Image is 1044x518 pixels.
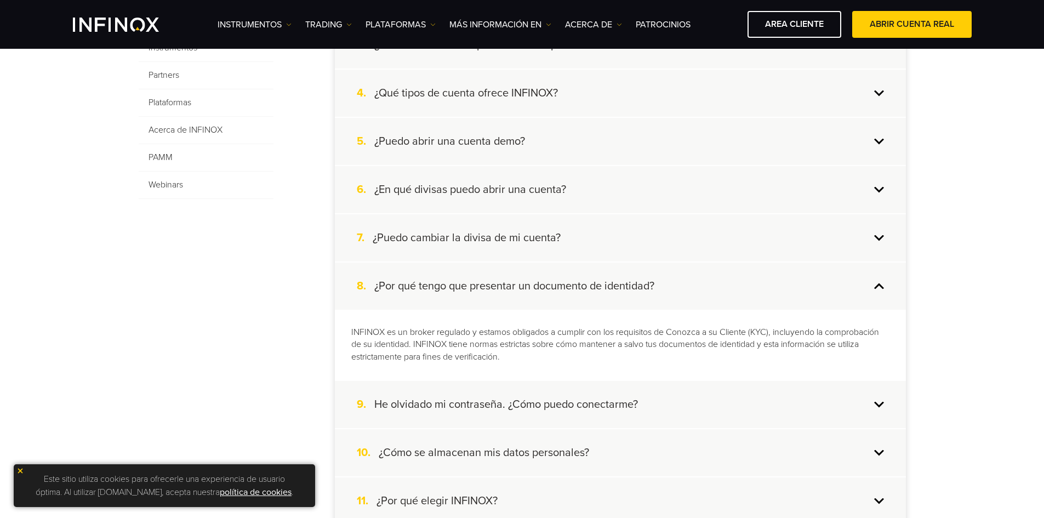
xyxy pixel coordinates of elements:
p: INFINOX es un broker regulado y estamos obligados a cumplir con los requisitos de Conozca a su Cl... [351,326,889,364]
span: 8. [357,279,374,293]
h4: ¿Qué tipos de cuenta ofrece INFINOX? [374,86,558,100]
span: 4. [357,86,374,100]
p: Este sitio utiliza cookies para ofrecerle una experiencia de usuario óptima. Al utilizar [DOMAIN_... [19,470,310,502]
h4: He olvidado mi contraseña. ¿Cómo puedo conectarme? [374,397,638,412]
h4: ¿Puedo cambiar la divisa de mi cuenta? [373,231,561,245]
span: 6. [357,183,374,197]
span: Partners [139,62,273,89]
a: política de cookies [220,487,292,498]
span: 5. [357,134,374,149]
a: INFINOX Logo [73,18,185,32]
h4: ¿Por qué tengo que presentar un documento de identidad? [374,279,654,293]
span: 11. [357,494,376,508]
a: PLATAFORMAS [366,18,436,31]
h4: ¿Puedo abrir una cuenta demo? [374,134,525,149]
span: PAMM [139,144,273,172]
a: TRADING [305,18,352,31]
a: ACERCA DE [565,18,622,31]
span: 7. [357,231,373,245]
a: Patrocinios [636,18,691,31]
span: Webinars [139,172,273,199]
span: Plataformas [139,89,273,117]
a: AREA CLIENTE [748,11,841,38]
h4: ¿Cómo se almacenan mis datos personales? [379,446,589,460]
a: Más información en [449,18,551,31]
img: yellow close icon [16,467,24,475]
a: Instrumentos [218,18,292,31]
span: 10. [357,446,379,460]
h4: ¿En qué divisas puedo abrir una cuenta? [374,183,566,197]
h4: ¿Por qué elegir INFINOX? [376,494,498,508]
span: Acerca de INFINOX [139,117,273,144]
a: ABRIR CUENTA REAL [852,11,972,38]
span: 9. [357,397,374,412]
